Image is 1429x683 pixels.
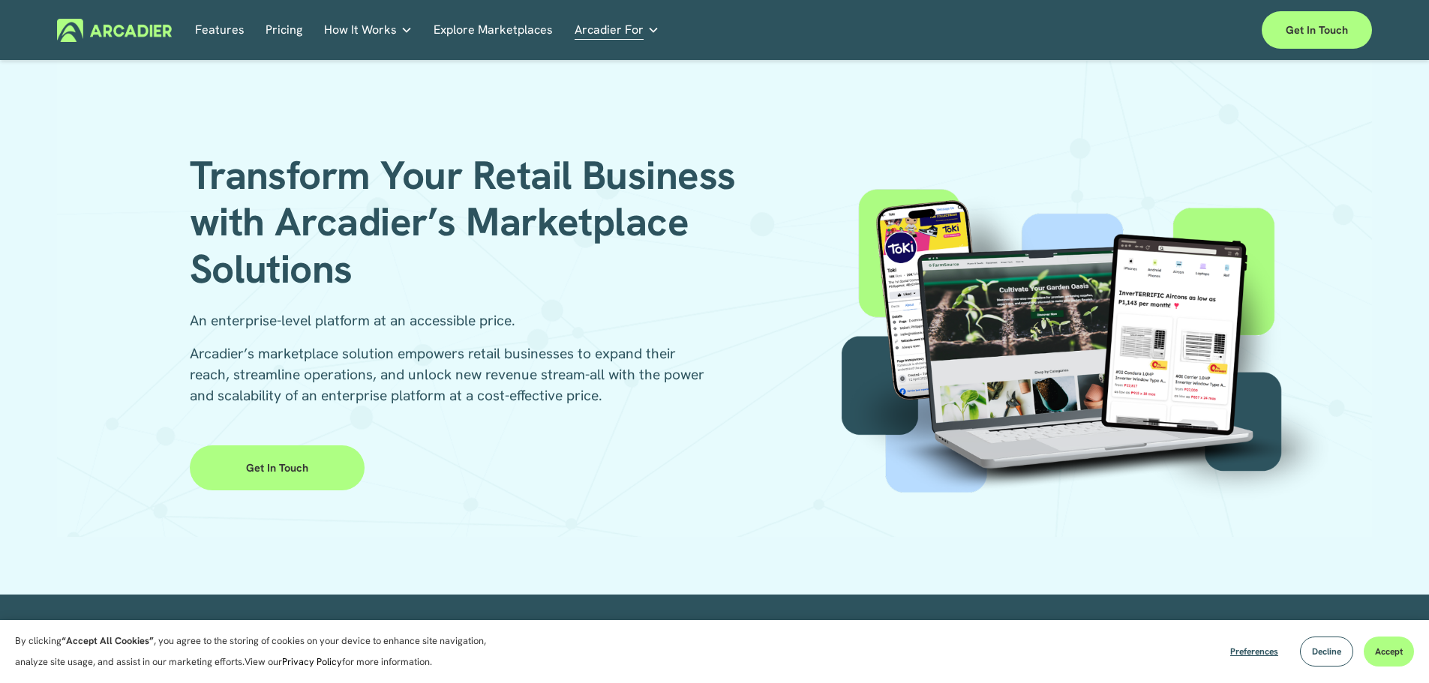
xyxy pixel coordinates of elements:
[190,343,715,406] p: Arcadier’s marketplace solution empowers retail businesses to expand their reach, streamline oper...
[190,310,715,331] p: An enterprise-level platform at an accessible price.
[195,19,245,42] a: Features
[1262,11,1372,49] a: Get in touch
[1364,637,1414,667] button: Accept
[324,19,413,42] a: folder dropdown
[1219,637,1289,667] button: Preferences
[434,19,553,42] a: Explore Marketplaces
[1312,646,1341,658] span: Decline
[575,19,644,40] span: Arcadier For
[1300,637,1353,667] button: Decline
[1375,646,1403,658] span: Accept
[190,152,758,292] h1: Transform Your Retail Business with Arcadier’s Marketplace Solutions
[266,19,302,42] a: Pricing
[57,19,172,42] img: Arcadier
[282,655,342,668] a: Privacy Policy
[62,634,154,647] strong: “Accept All Cookies”
[190,445,365,490] a: Get in Touch
[15,631,503,673] p: By clicking , you agree to the storing of cookies on your device to enhance site navigation, anal...
[324,19,397,40] span: How It Works
[575,19,659,42] a: folder dropdown
[1230,646,1278,658] span: Preferences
